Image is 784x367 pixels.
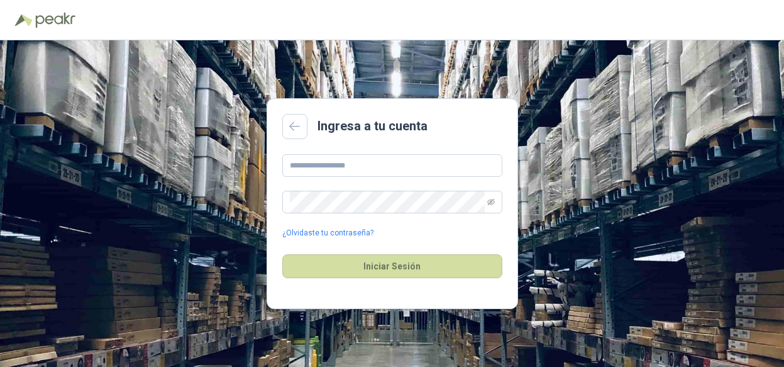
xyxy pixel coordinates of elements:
button: Iniciar Sesión [282,254,502,278]
span: eye-invisible [487,198,495,206]
img: Peakr [35,13,75,28]
a: ¿Olvidaste tu contraseña? [282,227,373,239]
img: Logo [15,14,33,26]
h2: Ingresa a tu cuenta [317,116,428,136]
